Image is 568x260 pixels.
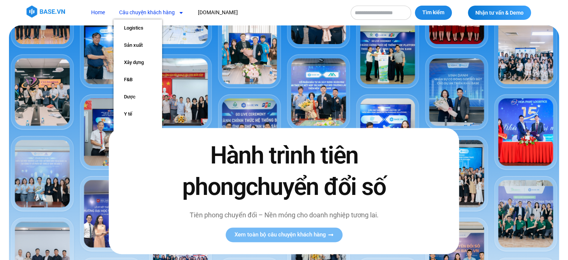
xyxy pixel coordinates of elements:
a: Câu chuyện khách hàng [114,6,189,19]
a: Xem toàn bộ câu chuyện khách hàng [226,227,342,242]
a: Home [86,6,111,19]
a: [DOMAIN_NAME] [192,6,243,19]
a: Y tế [114,105,162,123]
a: Giáo dục [114,123,162,140]
ul: Câu chuyện khách hàng [114,19,162,140]
p: Tiên phong chuyển đổi – Nền móng cho doanh nghiệp tương lai. [166,210,401,220]
span: Tìm kiếm [422,9,444,16]
nav: Menu [86,6,343,19]
a: Xây dựng [114,54,162,71]
span: Xem toàn bộ câu chuyện khách hàng [235,232,326,238]
a: Dược [114,88,162,105]
span: chuyển đổi số [246,173,386,201]
h2: Hành trình tiên phong [166,140,401,202]
span: Nhận tư vấn & Demo [475,10,524,15]
a: Logistics [114,19,162,37]
button: Tìm kiếm [415,6,452,20]
a: Nhận tư vấn & Demo [468,6,531,20]
a: F&B [114,71,162,88]
a: Sản xuất [114,37,162,54]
